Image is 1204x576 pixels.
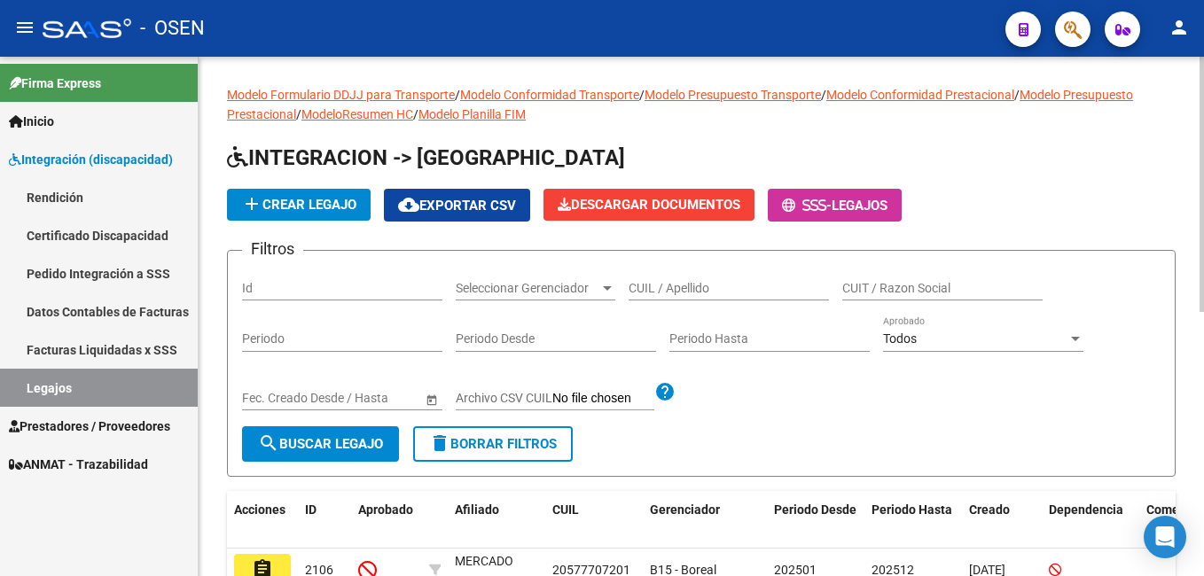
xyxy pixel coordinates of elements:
[1042,491,1139,549] datatable-header-cell: Dependencia
[241,193,262,214] mat-icon: add
[9,150,173,169] span: Integración (discapacidad)
[768,189,902,222] button: -Legajos
[543,189,754,221] button: Descargar Documentos
[883,331,917,346] span: Todos
[558,197,740,213] span: Descargar Documentos
[429,436,557,452] span: Borrar Filtros
[358,502,413,517] span: Aprobado
[413,426,573,462] button: Borrar Filtros
[1049,502,1123,517] span: Dependencia
[460,88,639,102] a: Modelo Conformidad Transporte
[227,145,625,170] span: INTEGRACION -> [GEOGRAPHIC_DATA]
[140,9,205,48] span: - OSEN
[645,88,821,102] a: Modelo Presupuesto Transporte
[429,432,450,454] mat-icon: delete
[872,502,952,517] span: Periodo Hasta
[301,107,413,121] a: ModeloResumen HC
[258,436,383,452] span: Buscar Legajo
[962,491,1042,549] datatable-header-cell: Creado
[384,189,530,222] button: Exportar CSV
[455,502,499,517] span: Afiliado
[767,491,864,549] datatable-header-cell: Periodo Desde
[241,197,356,213] span: Crear Legajo
[242,426,399,462] button: Buscar Legajo
[654,381,676,402] mat-icon: help
[305,502,317,517] span: ID
[242,237,303,261] h3: Filtros
[418,107,526,121] a: Modelo Planilla FIM
[9,112,54,131] span: Inicio
[650,502,720,517] span: Gerenciador
[552,502,579,517] span: CUIL
[864,491,962,549] datatable-header-cell: Periodo Hasta
[782,198,832,214] span: -
[258,432,279,454] mat-icon: search
[774,502,856,517] span: Periodo Desde
[298,491,351,549] datatable-header-cell: ID
[227,189,371,221] button: Crear Legajo
[832,198,887,214] span: Legajos
[545,491,643,549] datatable-header-cell: CUIL
[1144,516,1186,558] div: Open Intercom Messenger
[422,390,441,409] button: Open calendar
[227,491,298,549] datatable-header-cell: Acciones
[322,391,409,406] input: Fecha fin
[826,88,1014,102] a: Modelo Conformidad Prestacional
[398,194,419,215] mat-icon: cloud_download
[448,491,545,549] datatable-header-cell: Afiliado
[9,416,170,436] span: Prestadores / Proveedores
[398,198,516,214] span: Exportar CSV
[14,17,35,38] mat-icon: menu
[456,281,599,296] span: Seleccionar Gerenciador
[9,74,101,93] span: Firma Express
[1169,17,1190,38] mat-icon: person
[552,391,654,407] input: Archivo CSV CUIL
[351,491,422,549] datatable-header-cell: Aprobado
[242,391,307,406] input: Fecha inicio
[969,502,1010,517] span: Creado
[227,88,455,102] a: Modelo Formulario DDJJ para Transporte
[9,455,148,474] span: ANMAT - Trazabilidad
[643,491,767,549] datatable-header-cell: Gerenciador
[234,502,285,517] span: Acciones
[456,391,552,405] span: Archivo CSV CUIL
